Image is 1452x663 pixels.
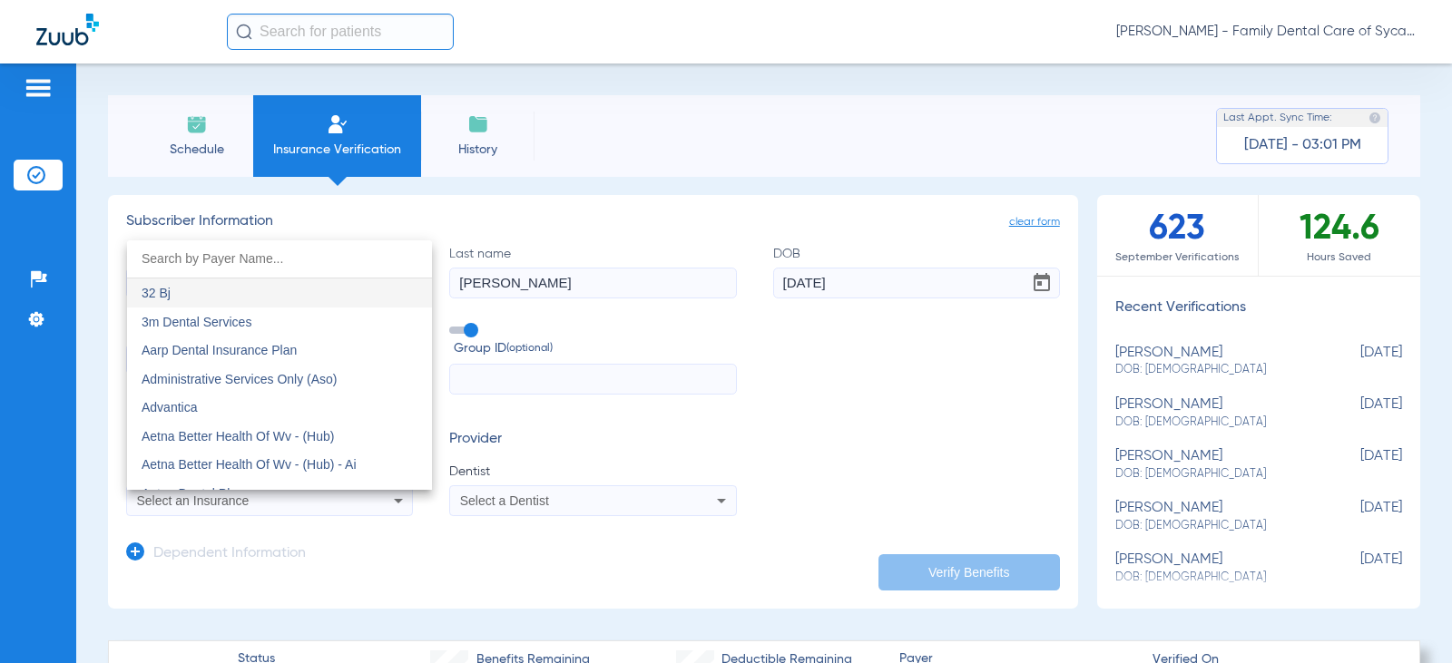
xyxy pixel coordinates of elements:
span: Advantica [142,400,197,414]
span: Aarp Dental Insurance Plan [142,343,297,357]
span: Aetna Better Health Of Wv - (Hub) - Ai [142,457,357,472]
span: Administrative Services Only (Aso) [142,372,338,386]
input: dropdown search [127,240,432,278]
span: Aetna Better Health Of Wv - (Hub) [142,429,334,444]
span: 32 Bj [142,286,171,300]
span: Aetna Dental Plans [142,486,250,501]
span: 3m Dental Services [142,315,251,329]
